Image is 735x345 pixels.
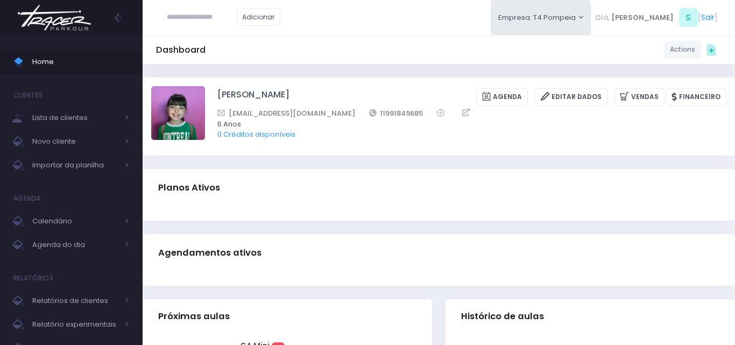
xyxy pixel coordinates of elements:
[701,39,722,60] div: Quick actions
[611,12,674,23] span: [PERSON_NAME]
[32,238,118,252] span: Agenda do dia
[32,135,118,149] span: Novo cliente
[664,41,701,59] a: Actions
[32,294,118,308] span: Relatórios de clientes
[217,129,295,139] a: 0 Créditos disponíveis
[32,111,118,125] span: Lista de clientes
[32,55,129,69] span: Home
[237,8,281,26] a: Adicionar
[461,311,544,322] span: Histórico de aulas
[666,88,726,106] a: Financeiro
[151,86,205,140] img: Sophia Alves
[158,311,230,322] span: Próximas aulas
[614,88,665,106] a: Vendas
[595,12,610,23] span: Olá,
[591,5,722,30] div: [ ]
[151,86,205,143] label: Alterar foto de perfil
[535,88,607,106] a: Editar Dados
[217,88,289,106] a: [PERSON_NAME]
[476,88,528,106] a: Agenda
[217,119,712,130] span: 6 Anos
[701,12,715,23] a: Sair
[158,237,262,268] h3: Agendamentos ativos
[13,188,41,209] h4: Agenda
[13,267,53,289] h4: Relatórios
[32,318,118,332] span: Relatório experimentais
[369,108,423,119] a: 11991849685
[13,85,43,106] h4: Clientes
[679,8,698,27] span: S
[156,45,206,55] h5: Dashboard
[32,214,118,228] span: Calendário
[32,158,118,172] span: Importar da planilha
[217,108,355,119] a: [EMAIL_ADDRESS][DOMAIN_NAME]
[158,172,220,203] h3: Planos Ativos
